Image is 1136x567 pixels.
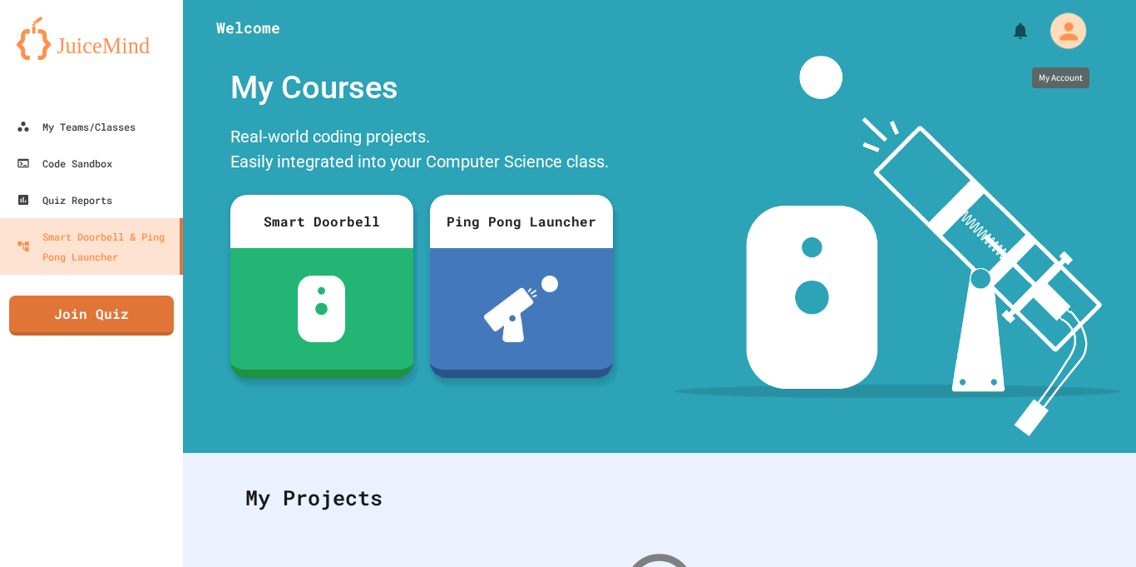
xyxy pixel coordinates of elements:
[230,195,413,248] div: Smart Doorbell
[17,117,136,137] div: My Teams/Classes
[1030,7,1091,53] div: My Account
[298,276,345,342] img: sdb-white.svg
[17,17,166,60] img: logo-orange.svg
[980,17,1035,45] div: My Notifications
[222,56,621,120] div: My Courses
[222,120,621,182] div: Real-world coding projects. Easily integrated into your Computer Science class.
[1032,67,1089,88] div: My Account
[674,56,1120,436] img: banner-image-my-projects.png
[430,195,613,248] div: Ping Pong Launcher
[484,276,558,342] img: ppl-with-ball.png
[17,153,112,173] div: Code Sandbox
[17,226,173,266] div: Smart Doorbell & Ping Pong Launcher
[229,465,1090,530] div: My Projects
[17,190,112,210] div: Quiz Reports
[9,296,174,336] a: Join Quiz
